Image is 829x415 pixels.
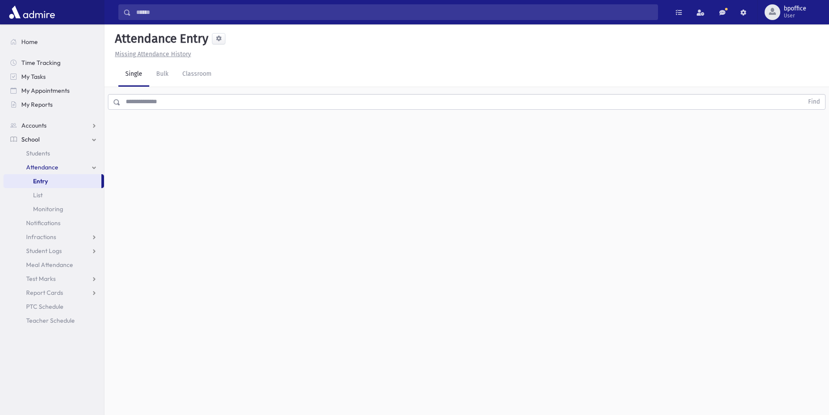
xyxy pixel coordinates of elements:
a: Attendance [3,160,104,174]
span: Notifications [26,219,60,227]
a: My Tasks [3,70,104,84]
span: Accounts [21,121,47,129]
a: Single [118,62,149,87]
a: Accounts [3,118,104,132]
a: Report Cards [3,286,104,300]
span: Attendance [26,163,58,171]
span: Report Cards [26,289,63,297]
u: Missing Attendance History [115,51,191,58]
a: Time Tracking [3,56,104,70]
span: My Appointments [21,87,70,94]
span: Time Tracking [21,59,60,67]
span: Test Marks [26,275,56,283]
img: AdmirePro [7,3,57,21]
span: Meal Attendance [26,261,73,269]
a: Classroom [175,62,218,87]
a: Teacher Schedule [3,314,104,327]
a: School [3,132,104,146]
span: School [21,135,40,143]
a: Home [3,35,104,49]
button: Find [803,94,825,109]
a: Infractions [3,230,104,244]
span: User [784,12,806,19]
span: Monitoring [33,205,63,213]
a: Monitoring [3,202,104,216]
span: List [33,191,43,199]
a: Meal Attendance [3,258,104,272]
h5: Attendance Entry [111,31,208,46]
a: Students [3,146,104,160]
a: Student Logs [3,244,104,258]
span: PTC Schedule [26,303,64,310]
span: Infractions [26,233,56,241]
span: Students [26,149,50,157]
a: List [3,188,104,202]
a: My Reports [3,98,104,111]
span: Entry [33,177,48,185]
a: Entry [3,174,101,188]
a: Notifications [3,216,104,230]
span: Student Logs [26,247,62,255]
a: Test Marks [3,272,104,286]
a: Bulk [149,62,175,87]
span: Home [21,38,38,46]
a: My Appointments [3,84,104,98]
a: Missing Attendance History [111,51,191,58]
a: PTC Schedule [3,300,104,314]
span: bpoffice [784,5,806,12]
input: Search [131,4,658,20]
span: My Tasks [21,73,46,81]
span: My Reports [21,101,53,108]
span: Teacher Schedule [26,317,75,324]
